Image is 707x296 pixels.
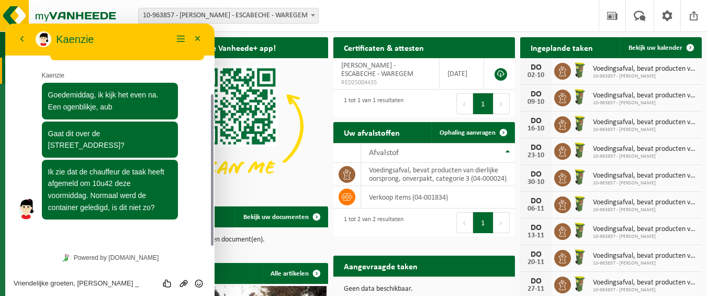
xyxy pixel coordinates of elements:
[593,118,697,127] span: Voedingsafval, bevat producten van dierlijke oorsprong, onverpakt, categorie 3
[57,231,64,238] img: Tawky_16x16.svg
[520,37,603,58] h2: Ingeplande taken
[186,255,201,265] button: Emoji invoeren
[431,122,514,143] a: Ophaling aanvragen
[157,236,318,244] p: U heeft 29 ongelezen document(en).
[235,206,327,227] a: Bekijk uw documenten
[53,227,157,241] a: Powered by [DOMAIN_NAME]
[525,72,546,79] div: 02-10
[333,256,428,276] h2: Aangevraagde taken
[593,180,697,187] span: 10-963857 - [PERSON_NAME]
[525,90,546,98] div: DO
[139,8,318,23] span: 10-963857 - VIAENE KAREL - ESCABECHE - WAREGEM
[593,145,697,154] span: Voedingsafval, bevat producten van dierlijke oorsprong, onverpakt, categorie 3
[493,212,510,233] button: Next
[593,65,697,73] span: Voedingsafval, bevat producten van dierlijke oorsprong, onverpakt, categorie 3
[593,199,697,207] span: Voedingsafval, bevat producten van dierlijke oorsprong, onverpakt, categorie 3
[440,58,484,90] td: [DATE]
[147,58,328,194] img: Download de VHEPlus App
[456,212,473,233] button: Previous
[525,250,546,259] div: DO
[525,170,546,179] div: DO
[593,154,697,160] span: 10-963857 - [PERSON_NAME]
[525,117,546,125] div: DO
[473,212,493,233] button: 1
[361,186,515,209] td: verkoop items (04-001834)
[525,205,546,213] div: 06-11
[369,149,399,157] span: Afvalstof
[155,255,171,265] div: Beoordeel deze chat
[571,115,589,133] img: WB-0060-HPE-GN-50
[525,197,546,205] div: DO
[525,277,546,286] div: DO
[571,141,589,159] img: WB-0060-HPE-GN-50
[593,260,697,267] span: 10-963857 - [PERSON_NAME]
[525,144,546,152] div: DO
[440,129,496,136] span: Ophaling aanvragen
[593,252,697,260] span: Voedingsafval, bevat producten van dierlijke oorsprong, onverpakt, categorie 3
[593,92,697,100] span: Voedingsafval, bevat producten van dierlijke oorsprong, onverpakt, categorie 3
[525,224,546,232] div: DO
[525,125,546,133] div: 16-10
[473,93,493,114] button: 1
[525,152,546,159] div: 23-10
[525,98,546,106] div: 09-10
[593,279,697,287] span: Voedingsafval, bevat producten van dierlijke oorsprong, onverpakt, categorie 3
[571,88,589,106] img: WB-0060-HPE-GN-50
[243,214,309,221] span: Bekijk uw documenten
[593,100,697,106] span: 10-963857 - [PERSON_NAME]
[593,287,697,293] span: 10-963857 - [PERSON_NAME]
[525,63,546,72] div: DO
[333,37,434,58] h2: Certificaten & attesten
[341,79,431,87] span: RED25004435
[341,62,413,78] span: [PERSON_NAME] - ESCABECHE - WAREGEM
[138,8,319,24] span: 10-963857 - VIAENE KAREL - ESCABECHE - WAREGEM
[339,211,403,234] div: 1 tot 2 van 2 resultaten
[593,73,697,80] span: 10-963857 - [PERSON_NAME]
[10,175,31,196] img: Profielafbeelding agent
[361,163,515,186] td: voedingsafval, bevat producten van dierlijke oorsprong, onverpakt, categorie 3 (04-000024)
[333,122,410,142] h2: Uw afvalstoffen
[525,179,546,186] div: 30-10
[344,286,504,293] p: Geen data beschikbaar.
[43,144,159,188] span: Ik zie dat de chauffeur de taak heeft afgemeld om 10u42 deze voormiddag. Normaal werd de containe...
[147,37,286,58] h2: Download nu de Vanheede+ app!
[37,47,199,57] p: Kaenzie
[339,92,403,115] div: 1 tot 1 van 1 resultaten
[525,232,546,239] div: 13-11
[456,93,473,114] button: Previous
[593,234,697,240] span: 10-963857 - [PERSON_NAME]
[593,225,697,234] span: Voedingsafval, bevat producten van dierlijke oorsprong, onverpakt, categorie 3
[5,24,215,296] iframe: chat widget
[593,172,697,180] span: Voedingsafval, bevat producten van dierlijke oorsprong, onverpakt, categorie 3
[525,259,546,266] div: 20-11
[571,61,589,79] img: WB-0060-HPE-GN-50
[571,275,589,293] img: WB-0060-HPE-GN-50
[629,45,682,51] span: Bekijk uw kalender
[571,248,589,266] img: WB-0060-HPE-GN-50
[571,222,589,239] img: WB-0060-HPE-GN-50
[43,106,119,126] span: Gaat dit over de [STREET_ADDRESS]?
[525,286,546,293] div: 27-11
[571,195,589,213] img: WB-0060-HPE-GN-50
[593,127,697,133] span: 10-963857 - [PERSON_NAME]
[155,255,201,265] div: Group of buttons
[171,255,186,265] button: Upload bestand
[262,263,327,284] a: Alle artikelen
[493,93,510,114] button: Next
[43,67,153,87] span: Goedemiddag, ik kijk het even na. Een ogenblikje, aub
[593,207,697,213] span: 10-963857 - [PERSON_NAME]
[620,37,701,58] a: Bekijk uw kalender
[571,168,589,186] img: WB-0060-HPE-GN-50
